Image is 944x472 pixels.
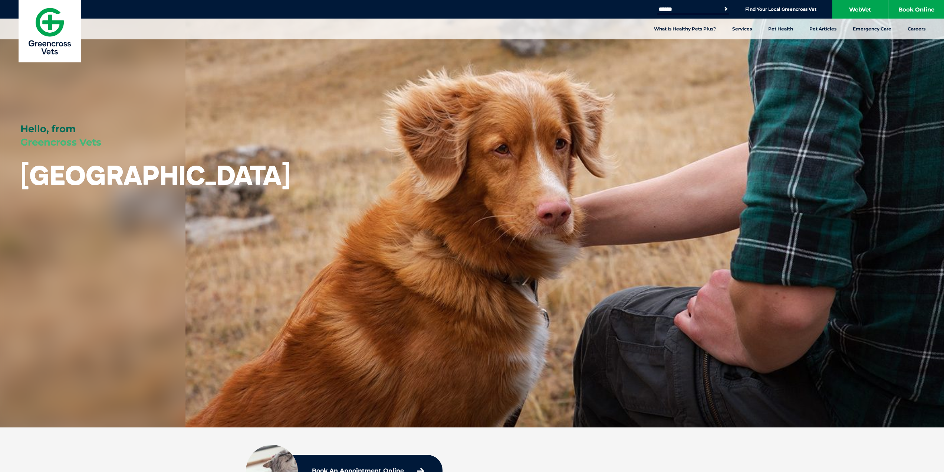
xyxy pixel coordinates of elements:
[899,19,934,39] a: Careers
[20,123,76,135] span: Hello, from
[20,136,101,148] span: Greencross Vets
[745,6,816,12] a: Find Your Local Greencross Vet
[845,19,899,39] a: Emergency Care
[20,160,290,190] h1: [GEOGRAPHIC_DATA]
[801,19,845,39] a: Pet Articles
[760,19,801,39] a: Pet Health
[646,19,724,39] a: What is Healthy Pets Plus?
[724,19,760,39] a: Services
[722,5,730,13] button: Search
